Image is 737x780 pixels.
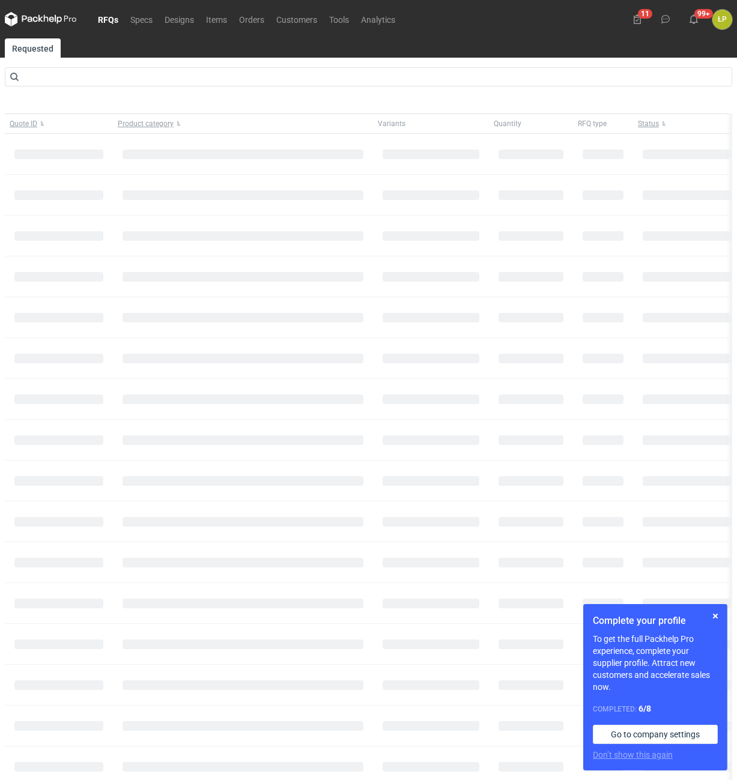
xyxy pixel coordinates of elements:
[494,119,521,128] span: Quantity
[708,609,723,623] button: Skip for now
[378,119,405,128] span: Variants
[10,119,37,128] span: Quote ID
[270,12,323,26] a: Customers
[638,704,651,713] strong: 6 / 8
[578,119,607,128] span: RFQ type
[5,12,77,26] svg: Packhelp Pro
[118,119,174,128] span: Product category
[233,12,270,26] a: Orders
[124,12,159,26] a: Specs
[5,114,113,133] button: Quote ID
[684,10,703,29] button: 99+
[323,12,355,26] a: Tools
[593,614,718,628] h1: Complete your profile
[5,38,61,58] a: Requested
[638,119,659,128] span: Status
[200,12,233,26] a: Items
[113,114,373,133] button: Product category
[628,10,647,29] button: 11
[593,703,718,715] div: Completed:
[92,12,124,26] a: RFQs
[593,725,718,744] a: Go to company settings
[712,10,732,29] button: ŁP
[712,10,732,29] div: Łukasz Postawa
[593,633,718,693] p: To get the full Packhelp Pro experience, complete your supplier profile. Attract new customers an...
[593,749,673,761] button: Don’t show this again
[159,12,200,26] a: Designs
[355,12,401,26] a: Analytics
